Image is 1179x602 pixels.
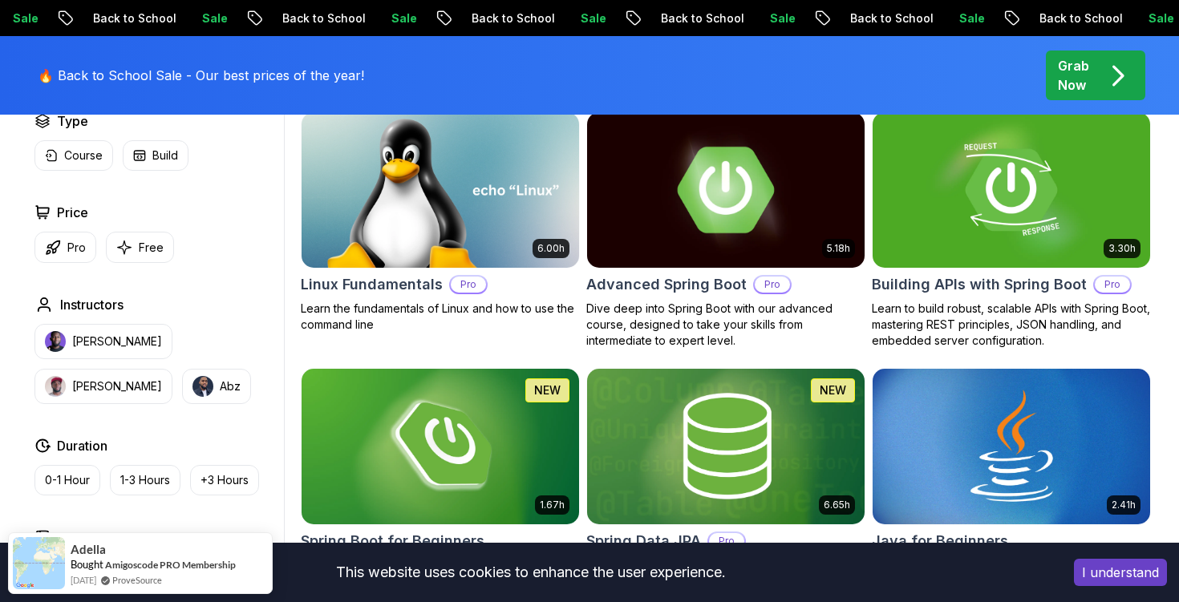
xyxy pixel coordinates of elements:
button: Pro [34,232,96,263]
button: Build [123,140,188,171]
p: 1.67h [540,499,565,511]
p: 6.00h [537,242,565,255]
h2: Advanced Spring Boot [586,273,747,296]
a: Spring Boot for Beginners card1.67hNEWSpring Boot for BeginnersBuild a CRUD API with Spring Boot ... [301,368,580,589]
button: Accept cookies [1074,559,1167,586]
p: NEW [820,382,846,398]
button: Free [106,232,174,263]
h2: Spring Boot for Beginners [301,530,484,552]
p: Sale [374,10,425,26]
img: Advanced Spring Boot card [580,108,871,271]
a: Amigoscode PRO Membership [105,559,236,571]
img: Spring Boot for Beginners card [302,369,579,524]
p: 3.30h [1108,242,1136,255]
p: [PERSON_NAME] [72,378,162,394]
p: Learn the fundamentals of Linux and how to use the command line [301,301,580,333]
h2: Instructors [60,295,124,314]
p: 6.65h [824,499,850,511]
a: Java for Beginners card2.41hJava for BeginnersBeginner-friendly Java course for essential program... [872,368,1151,589]
img: instructor img [192,376,213,397]
p: Abz [220,378,241,394]
span: Bought [71,558,103,571]
img: Building APIs with Spring Boot card [873,112,1150,268]
h2: Linux Fundamentals [301,273,443,296]
p: [PERSON_NAME] [72,333,162,349]
a: Linux Fundamentals card6.00hLinux FundamentalsProLearn the fundamentals of Linux and how to use t... [301,111,580,333]
p: 5.18h [827,242,850,255]
button: +3 Hours [190,465,259,495]
p: Back to School [1022,10,1131,26]
h2: Java for Beginners [872,530,1008,552]
p: Back to School [265,10,374,26]
p: Build [152,147,178,164]
a: Spring Data JPA card6.65hNEWSpring Data JPAProMaster database management, advanced querying, and ... [586,368,865,589]
img: Spring Data JPA card [587,369,865,524]
p: Sale [184,10,236,26]
p: Pro [1095,277,1130,293]
p: 🔥 Back to School Sale - Our best prices of the year! [38,66,364,85]
p: Back to School [454,10,563,26]
h2: Spring Data JPA [586,530,701,552]
p: Sale [942,10,993,26]
img: Java for Beginners card [873,369,1150,524]
p: 0-1 Hour [45,472,90,488]
button: instructor imgAbz [182,369,251,404]
p: +3 Hours [201,472,249,488]
span: Adella [71,543,106,556]
div: This website uses cookies to enhance the user experience. [12,555,1050,590]
p: Grab Now [1058,56,1089,95]
p: Pro [451,277,486,293]
p: Pro [67,240,86,256]
p: Pro [709,533,744,549]
p: 2.41h [1112,499,1136,511]
a: ProveSource [112,573,162,587]
p: Dive deep into Spring Boot with our advanced course, designed to take your skills from intermedia... [586,301,865,349]
img: instructor img [45,376,66,397]
p: Back to School [75,10,184,26]
p: Sale [752,10,804,26]
button: instructor img[PERSON_NAME] [34,369,172,404]
p: Course [64,147,103,164]
h2: Building APIs with Spring Boot [872,273,1087,296]
button: 0-1 Hour [34,465,100,495]
button: instructor img[PERSON_NAME] [34,324,172,359]
p: NEW [534,382,561,398]
h2: Type [57,111,88,131]
button: Course [34,140,113,171]
p: Free [139,240,164,256]
p: Back to School [833,10,942,26]
p: Back to School [643,10,752,26]
button: 1-3 Hours [110,465,180,495]
p: Learn to build robust, scalable APIs with Spring Boot, mastering REST principles, JSON handling, ... [872,301,1151,349]
p: 1-3 Hours [120,472,170,488]
h2: Duration [57,436,107,455]
span: [DATE] [71,573,96,587]
img: instructor img [45,331,66,352]
a: Advanced Spring Boot card5.18hAdvanced Spring BootProDive deep into Spring Boot with our advanced... [586,111,865,349]
p: Pro [755,277,790,293]
h2: Track [57,527,91,547]
a: Building APIs with Spring Boot card3.30hBuilding APIs with Spring BootProLearn to build robust, s... [872,111,1151,349]
img: Linux Fundamentals card [302,112,579,268]
img: provesource social proof notification image [13,537,65,589]
p: Sale [563,10,614,26]
h2: Price [57,203,88,222]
